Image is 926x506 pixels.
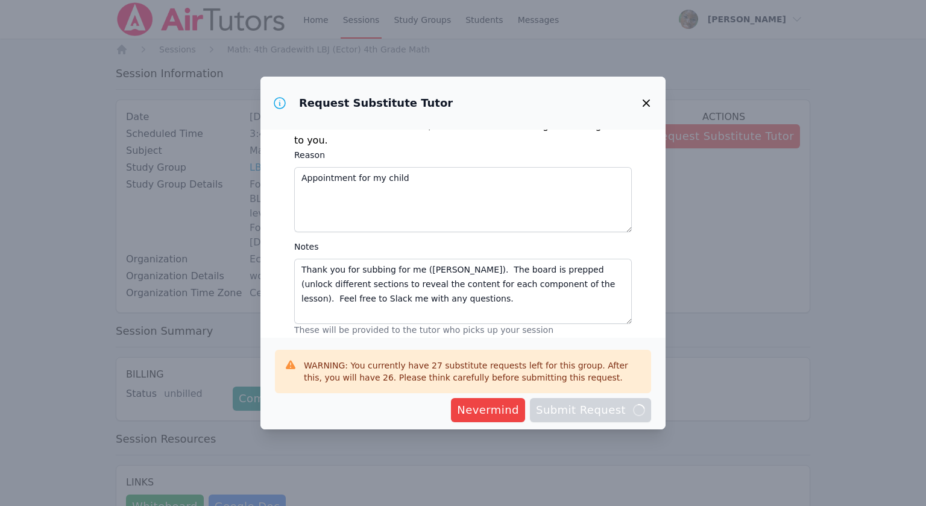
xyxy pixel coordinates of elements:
[451,398,525,422] button: Nevermind
[294,259,632,324] textarea: Thank you for subbing for me ([PERSON_NAME]). The board is prepped (unlock different sections to ...
[294,119,632,148] p: Once this form is submitted, this session will no longer be assigned to you.
[536,402,645,419] span: Submit Request
[530,398,651,422] button: Submit Request
[294,167,632,232] textarea: Appointment for my child
[294,148,632,162] label: Reason
[457,402,519,419] span: Nevermind
[299,96,453,110] h3: Request Substitute Tutor
[294,324,632,336] p: These will be provided to the tutor who picks up your session
[294,239,632,254] label: Notes
[304,359,641,384] div: WARNING: You currently have 27 substitute requests left for this group. After this, you will have...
